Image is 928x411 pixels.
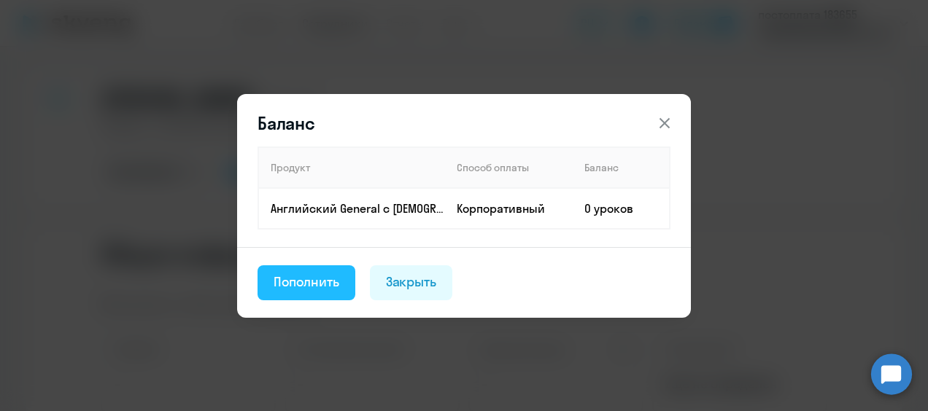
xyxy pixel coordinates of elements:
[573,147,670,188] th: Баланс
[258,147,445,188] th: Продукт
[271,200,444,216] p: Английский General с [DEMOGRAPHIC_DATA] преподавателем
[445,147,573,188] th: Способ оплаты
[258,265,355,300] button: Пополнить
[386,273,437,291] div: Закрыть
[237,111,691,135] header: Баланс
[573,188,670,229] td: 0 уроков
[445,188,573,229] td: Корпоративный
[370,265,453,300] button: Закрыть
[274,273,339,291] div: Пополнить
